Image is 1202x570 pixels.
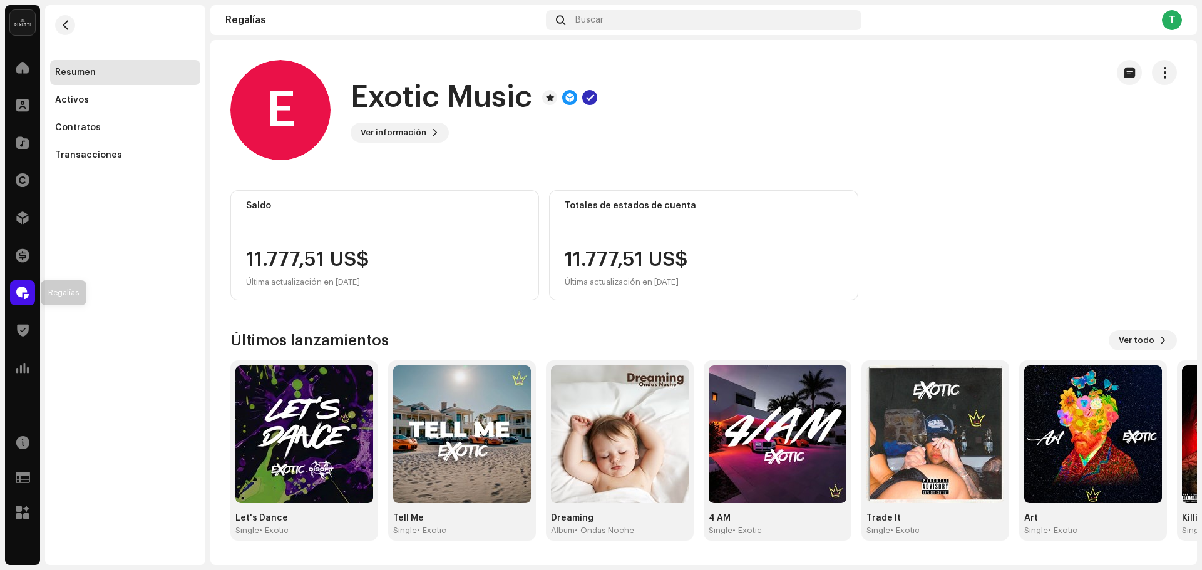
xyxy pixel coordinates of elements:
[246,275,369,290] div: Última actualización en [DATE]
[50,88,200,113] re-m-nav-item: Activos
[246,201,523,211] div: Saldo
[890,526,920,536] div: • Exotic
[55,123,101,133] div: Contratos
[230,330,389,350] h3: Últimos lanzamientos
[10,10,35,35] img: 02a7c2d3-3c89-4098-b12f-2ff2945c95ee
[393,365,531,503] img: b7879c24-0094-4e9e-ac5d-c0b3b5d83ed7
[55,68,96,78] div: Resumen
[565,275,688,290] div: Última actualización en [DATE]
[709,365,846,503] img: 6c22698a-b523-4a68-abf3-a633228ecbcc
[50,143,200,168] re-m-nav-item: Transacciones
[55,95,89,105] div: Activos
[1109,330,1177,350] button: Ver todo
[551,526,575,536] div: Album
[732,526,762,536] div: • Exotic
[50,60,200,85] re-m-nav-item: Resumen
[417,526,446,536] div: • Exotic
[709,526,732,536] div: Single
[1162,10,1182,30] div: T
[351,78,532,118] h1: Exotic Music
[225,15,541,25] div: Regalías
[230,60,331,160] div: E
[259,526,289,536] div: • Exotic
[1024,513,1162,523] div: Art
[230,190,539,300] re-o-card-value: Saldo
[866,526,890,536] div: Single
[866,365,1004,503] img: fb13c2d0-f9a3-4348-b970-944800a68d9e
[1119,328,1154,353] span: Ver todo
[551,365,689,503] img: 761c1ddf-9427-4547-8b5c-da6435342ad5
[1048,526,1077,536] div: • Exotic
[866,513,1004,523] div: Trade It
[549,190,858,300] re-o-card-value: Totales de estados de cuenta
[393,513,531,523] div: Tell Me
[393,526,417,536] div: Single
[709,513,846,523] div: 4 AM
[55,150,122,160] div: Transacciones
[565,201,842,211] div: Totales de estados de cuenta
[361,120,426,145] span: Ver información
[1024,365,1162,503] img: 86069467-754f-4def-87c0-6bfb4bee8bc4
[551,513,689,523] div: Dreaming
[575,15,604,25] span: Buscar
[351,123,449,143] button: Ver información
[575,526,634,536] div: • Ondas Noche
[235,365,373,503] img: 3a536b04-34f2-4618-960d-89e87b83434f
[235,513,373,523] div: Let's Dance
[235,526,259,536] div: Single
[1024,526,1048,536] div: Single
[50,115,200,140] re-m-nav-item: Contratos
